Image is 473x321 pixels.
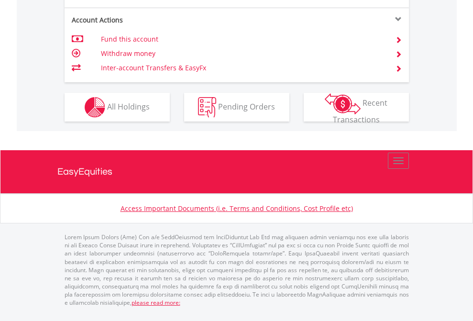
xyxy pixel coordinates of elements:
[101,46,384,61] td: Withdraw money
[184,93,289,122] button: Pending Orders
[107,101,150,111] span: All Holdings
[101,32,384,46] td: Fund this account
[57,150,416,193] a: EasyEquities
[132,299,180,307] a: please read more:
[65,233,409,307] p: Lorem Ipsum Dolors (Ame) Con a/e SeddOeiusmod tem InciDiduntut Lab Etd mag aliquaen admin veniamq...
[121,204,353,213] a: Access Important Documents (i.e. Terms and Conditions, Cost Profile etc)
[218,101,275,111] span: Pending Orders
[101,61,384,75] td: Inter-account Transfers & EasyFx
[65,15,237,25] div: Account Actions
[304,93,409,122] button: Recent Transactions
[65,93,170,122] button: All Holdings
[325,93,361,114] img: transactions-zar-wht.png
[85,97,105,118] img: holdings-wht.png
[198,97,216,118] img: pending_instructions-wht.png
